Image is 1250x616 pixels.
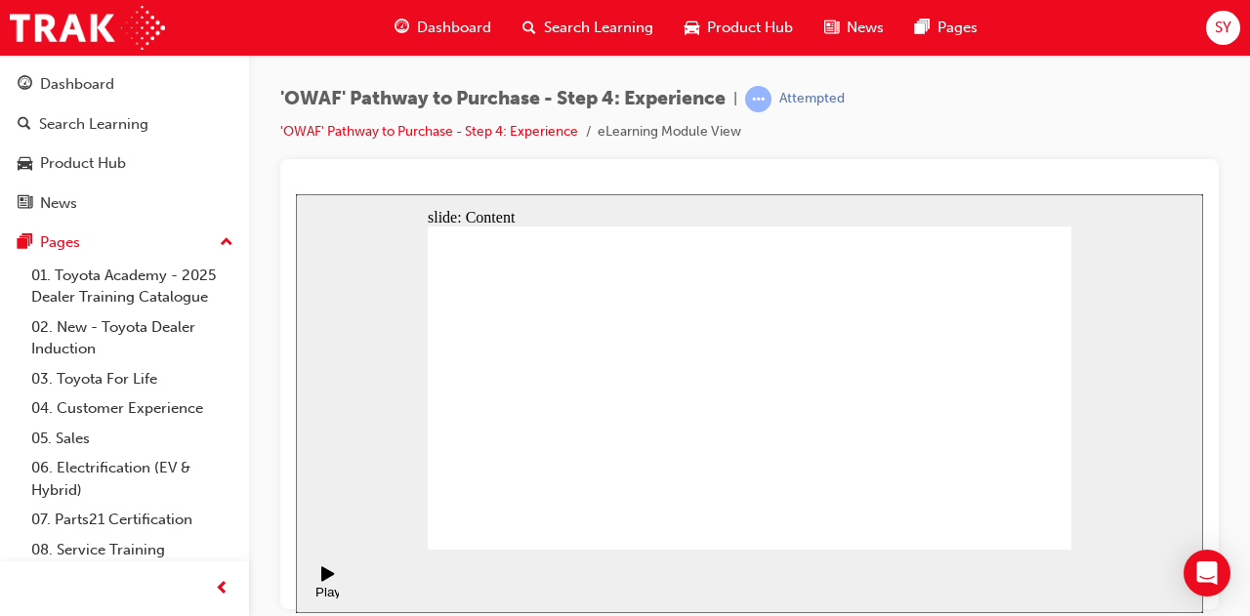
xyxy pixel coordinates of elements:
[10,6,165,50] img: Trak
[779,90,845,108] div: Attempted
[1206,11,1240,45] button: SY
[395,16,409,40] span: guage-icon
[8,185,241,222] a: News
[669,8,809,48] a: car-iconProduct Hub
[1215,17,1231,39] span: SY
[16,390,49,420] div: Play (Ctrl+Alt+P)
[18,195,32,213] span: news-icon
[280,88,726,110] span: 'OWAF' Pathway to Purchase - Step 4: Experience
[899,8,993,48] a: pages-iconPages
[220,230,233,256] span: up-icon
[824,16,839,40] span: news-icon
[40,192,77,215] div: News
[10,371,43,404] button: Play (Ctrl+Alt+P)
[522,16,536,40] span: search-icon
[18,234,32,252] span: pages-icon
[40,231,80,254] div: Pages
[685,16,699,40] span: car-icon
[18,116,31,134] span: search-icon
[40,152,126,175] div: Product Hub
[379,8,507,48] a: guage-iconDashboard
[915,16,930,40] span: pages-icon
[10,355,43,419] div: playback controls
[847,17,884,39] span: News
[39,113,148,136] div: Search Learning
[18,76,32,94] span: guage-icon
[18,155,32,173] span: car-icon
[8,106,241,143] a: Search Learning
[745,86,771,112] span: learningRecordVerb_ATTEMPT-icon
[23,312,241,364] a: 02. New - Toyota Dealer Induction
[23,424,241,454] a: 05. Sales
[544,17,653,39] span: Search Learning
[417,17,491,39] span: Dashboard
[1184,550,1230,596] div: Open Intercom Messenger
[8,145,241,182] a: Product Hub
[40,73,114,96] div: Dashboard
[598,121,741,144] li: eLearning Module View
[280,123,578,140] a: 'OWAF' Pathway to Purchase - Step 4: Experience
[23,505,241,535] a: 07. Parts21 Certification
[23,364,241,394] a: 03. Toyota For Life
[937,17,978,39] span: Pages
[8,62,241,225] button: DashboardSearch LearningProduct HubNews
[23,453,241,505] a: 06. Electrification (EV & Hybrid)
[707,17,793,39] span: Product Hub
[809,8,899,48] a: news-iconNews
[507,8,669,48] a: search-iconSearch Learning
[23,535,241,565] a: 08. Service Training
[8,225,241,261] button: Pages
[215,577,229,601] span: prev-icon
[8,66,241,103] a: Dashboard
[23,393,241,424] a: 04. Customer Experience
[23,261,241,312] a: 01. Toyota Academy - 2025 Dealer Training Catalogue
[733,88,737,110] span: |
